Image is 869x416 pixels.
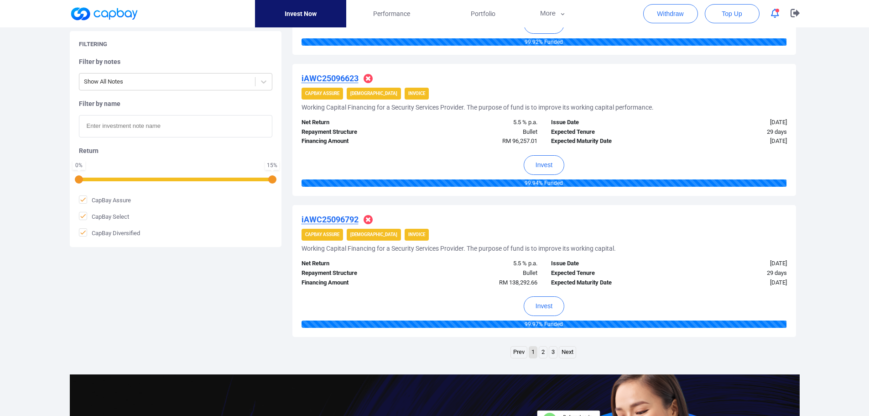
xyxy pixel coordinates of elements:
strong: [DEMOGRAPHIC_DATA] [350,232,397,237]
div: [DATE] [669,259,794,269]
a: Page 2 [539,347,547,358]
div: 99.94 % Funded [302,179,786,187]
u: iAWC25096623 [302,74,359,83]
div: Repayment Structure [295,127,420,137]
span: Performance [373,9,410,19]
div: Financing Amount [295,278,420,288]
a: Page 1 is your current page [529,347,537,358]
h5: Working Capital Financing for a Security Services Provider. The purpose of fund is to improve its... [302,244,616,253]
strong: Invoice [408,91,425,96]
button: Invest [524,155,564,175]
div: Expected Tenure [544,269,669,278]
span: RM 96,257.01 [502,137,537,144]
div: 29 days [669,269,794,278]
div: 99.97 % Funded [302,321,787,328]
a: Next page [559,347,576,358]
div: [DATE] [669,118,794,127]
div: Expected Maturity Date [544,278,669,288]
button: Top Up [705,4,760,23]
div: Financing Amount [295,137,420,146]
h5: Working Capital Financing for a Security Services Provider. The purpose of fund is to improve its... [302,103,654,111]
div: 5.5 % p.a. [419,118,544,127]
h5: Filtering [79,40,107,48]
h5: Return [79,147,272,155]
div: 15 % [267,163,277,168]
div: Issue Date [544,118,669,127]
button: Invest [524,296,564,316]
strong: CapBay Assure [305,91,339,96]
div: Expected Tenure [544,127,669,137]
div: Bullet [419,127,544,137]
div: 0 % [74,163,83,168]
div: 5.5 % p.a. [419,259,544,269]
span: CapBay Diversified [79,228,140,237]
div: Net Return [295,118,420,127]
div: 99.92 % Funded [302,38,786,46]
strong: [DEMOGRAPHIC_DATA] [350,91,397,96]
strong: Invoice [408,232,425,237]
span: Portfolio [471,9,495,19]
button: Withdraw [643,4,698,23]
div: Repayment Structure [295,269,420,278]
span: CapBay Assure [79,195,131,205]
div: Issue Date [544,259,669,269]
h5: Filter by notes [79,58,272,66]
strong: CapBay Assure [305,232,339,237]
div: Expected Maturity Date [544,137,669,146]
a: Page 3 [549,347,557,358]
div: [DATE] [669,278,794,288]
h5: Filter by name [79,100,272,108]
div: Bullet [419,269,544,278]
div: 29 days [669,127,794,137]
span: RM 138,292.66 [499,279,537,286]
input: Enter investment note name [79,115,272,137]
u: iAWC25096792 [302,215,359,224]
div: [DATE] [669,137,794,146]
div: Net Return [295,259,420,269]
span: CapBay Select [79,212,129,221]
a: Previous page [511,347,527,358]
span: Top Up [722,9,742,18]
